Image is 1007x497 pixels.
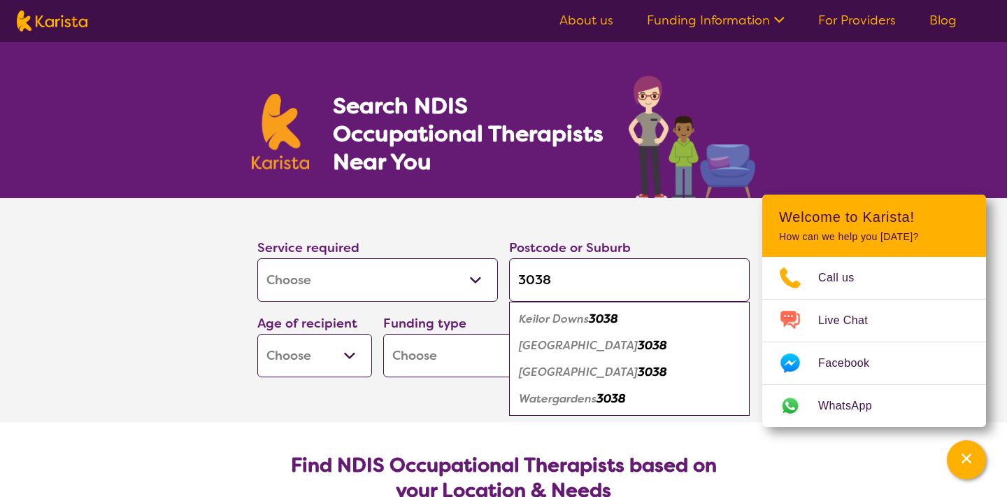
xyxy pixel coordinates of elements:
[629,76,755,198] img: occupational-therapy
[818,267,871,288] span: Call us
[818,353,886,374] span: Facebook
[383,315,466,332] label: Funding type
[818,395,889,416] span: WhatsApp
[257,315,357,332] label: Age of recipient
[647,12,785,29] a: Funding Information
[818,12,896,29] a: For Providers
[818,310,885,331] span: Live Chat
[638,338,667,353] em: 3038
[762,195,986,427] div: Channel Menu
[519,391,597,406] em: Watergardens
[762,257,986,427] ul: Choose channel
[929,12,957,29] a: Blog
[17,10,87,31] img: Karista logo
[333,92,605,176] h1: Search NDIS Occupational Therapists Near You
[257,239,359,256] label: Service required
[947,440,986,479] button: Channel Menu
[519,338,638,353] em: [GEOGRAPHIC_DATA]
[519,311,589,326] em: Keilor Downs
[516,332,743,359] div: Keilor Lodge 3038
[597,391,626,406] em: 3038
[516,306,743,332] div: Keilor Downs 3038
[779,209,969,225] h2: Welcome to Karista!
[516,386,743,412] div: Watergardens 3038
[762,385,986,427] a: Web link opens in a new tab.
[252,94,309,169] img: Karista logo
[509,239,631,256] label: Postcode or Suburb
[589,311,618,326] em: 3038
[516,359,743,386] div: Taylors Lakes 3038
[509,258,750,302] input: Type
[638,365,667,379] em: 3038
[519,365,638,379] em: [GEOGRAPHIC_DATA]
[559,12,613,29] a: About us
[779,231,969,243] p: How can we help you [DATE]?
